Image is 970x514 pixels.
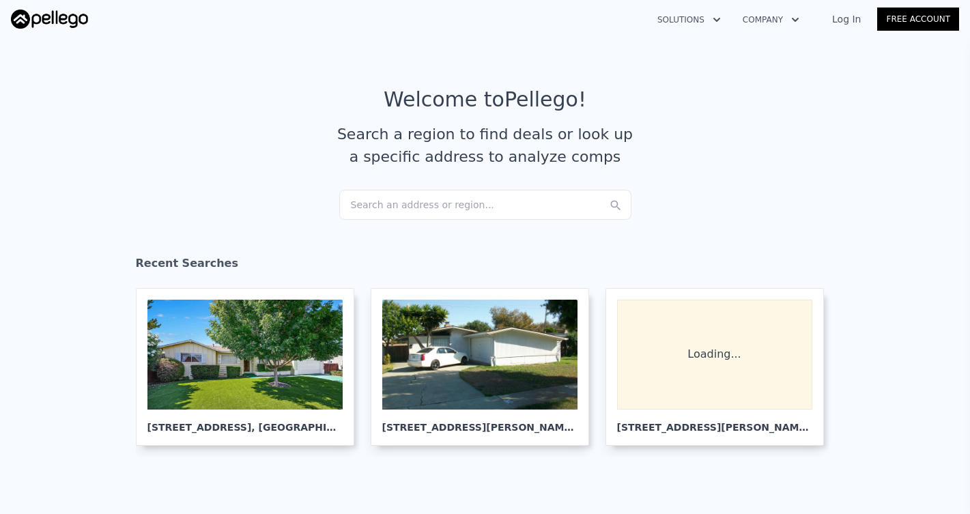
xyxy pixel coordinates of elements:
[332,123,638,168] div: Search a region to find deals or look up a specific address to analyze comps
[877,8,959,31] a: Free Account
[382,410,577,434] div: [STREET_ADDRESS][PERSON_NAME] , Sunnyvale
[11,10,88,29] img: Pellego
[816,12,877,26] a: Log In
[136,244,835,288] div: Recent Searches
[147,410,343,434] div: [STREET_ADDRESS] , [GEOGRAPHIC_DATA]
[384,87,586,112] div: Welcome to Pellego !
[617,410,812,434] div: [STREET_ADDRESS][PERSON_NAME] , Sunnyvale
[646,8,732,32] button: Solutions
[605,288,835,446] a: Loading... [STREET_ADDRESS][PERSON_NAME], Sunnyvale
[371,288,600,446] a: [STREET_ADDRESS][PERSON_NAME], Sunnyvale
[617,300,812,410] div: Loading...
[339,190,631,220] div: Search an address or region...
[136,288,365,446] a: [STREET_ADDRESS], [GEOGRAPHIC_DATA]
[732,8,810,32] button: Company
